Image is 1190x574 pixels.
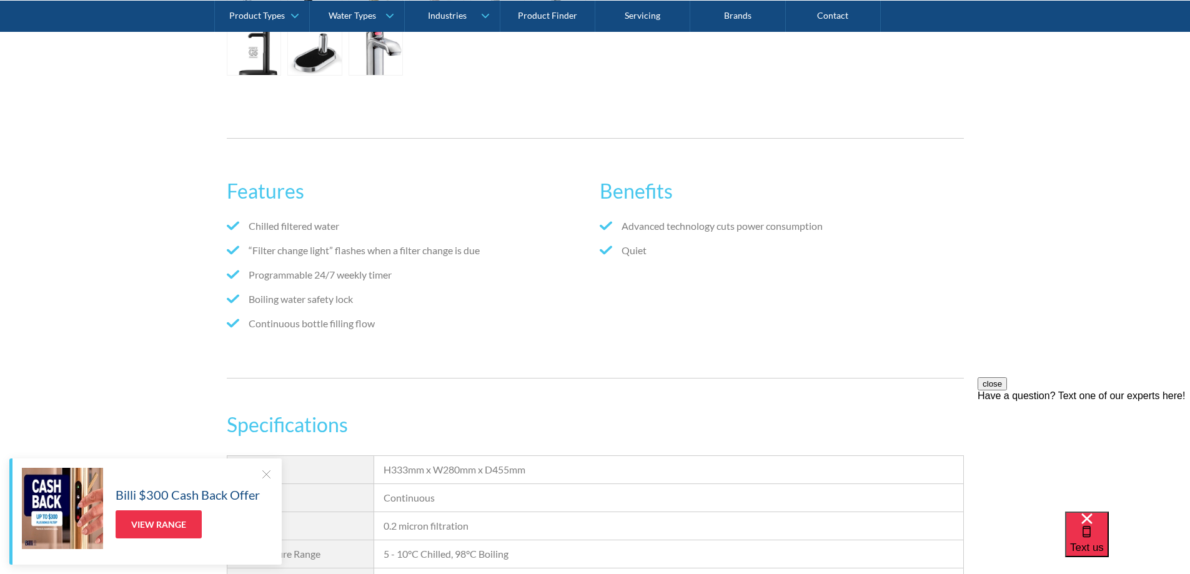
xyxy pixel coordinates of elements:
div: Size [237,462,365,477]
p: ‍ [600,280,963,295]
h3: Specifications [227,410,964,440]
h5: Billi $300 Cash Back Offer [116,485,260,504]
li: Quiet [600,243,963,258]
a: open lightbox [287,26,342,76]
div: Industries [428,10,467,21]
div: Water Types [329,10,376,21]
li: Continuous bottle filling flow [227,316,590,331]
div: Capacity [237,518,365,533]
div: 0.2 micron filtration [384,518,953,533]
div: H333mm x W280mm x D455mm [384,462,953,477]
iframe: podium webchat widget bubble [1065,512,1190,574]
a: open lightbox [227,26,282,76]
h2: Features [227,176,590,206]
h2: Benefits [600,176,963,206]
div: Flow Rate [237,490,365,505]
li: Chilled filtered water [227,219,590,234]
div: 5 - 10°C Chilled, 98°C Boiling [384,547,953,562]
a: View Range [116,510,202,538]
iframe: podium webchat widget prompt [978,377,1190,527]
li: Boiling water safety lock [227,292,590,307]
a: open lightbox [349,26,404,76]
div: Temperature Range [237,547,365,562]
img: Billi $300 Cash Back Offer [22,468,103,549]
li: “Filter change light” flashes when a filter change is due [227,243,590,258]
li: Advanced technology cuts power consumption [600,219,963,234]
div: Continuous [384,490,953,505]
li: Programmable 24/7 weekly timer [227,267,590,282]
div: Product Types [229,10,285,21]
